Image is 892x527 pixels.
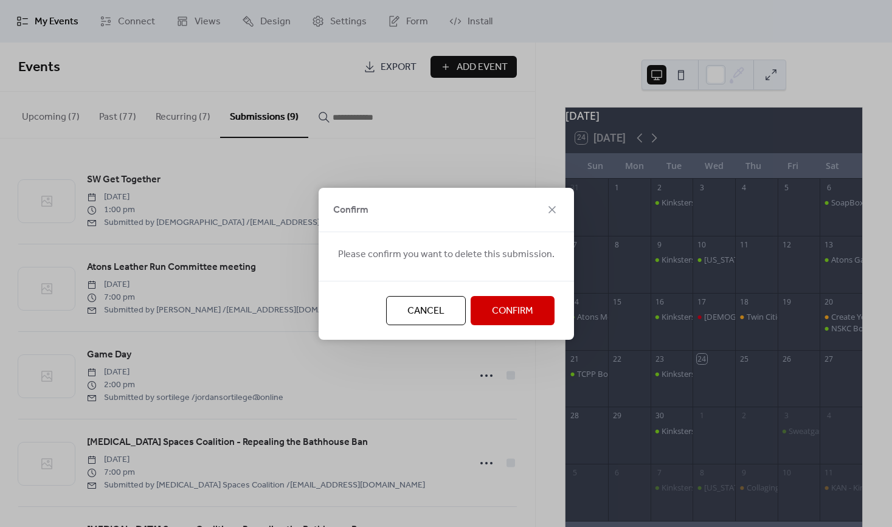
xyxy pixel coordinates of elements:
span: Cancel [407,304,444,319]
span: Please confirm you want to delete this submission. [338,247,555,262]
span: Confirm [333,203,368,218]
button: Cancel [386,296,466,325]
span: Confirm [492,304,533,319]
button: Confirm [471,296,555,325]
